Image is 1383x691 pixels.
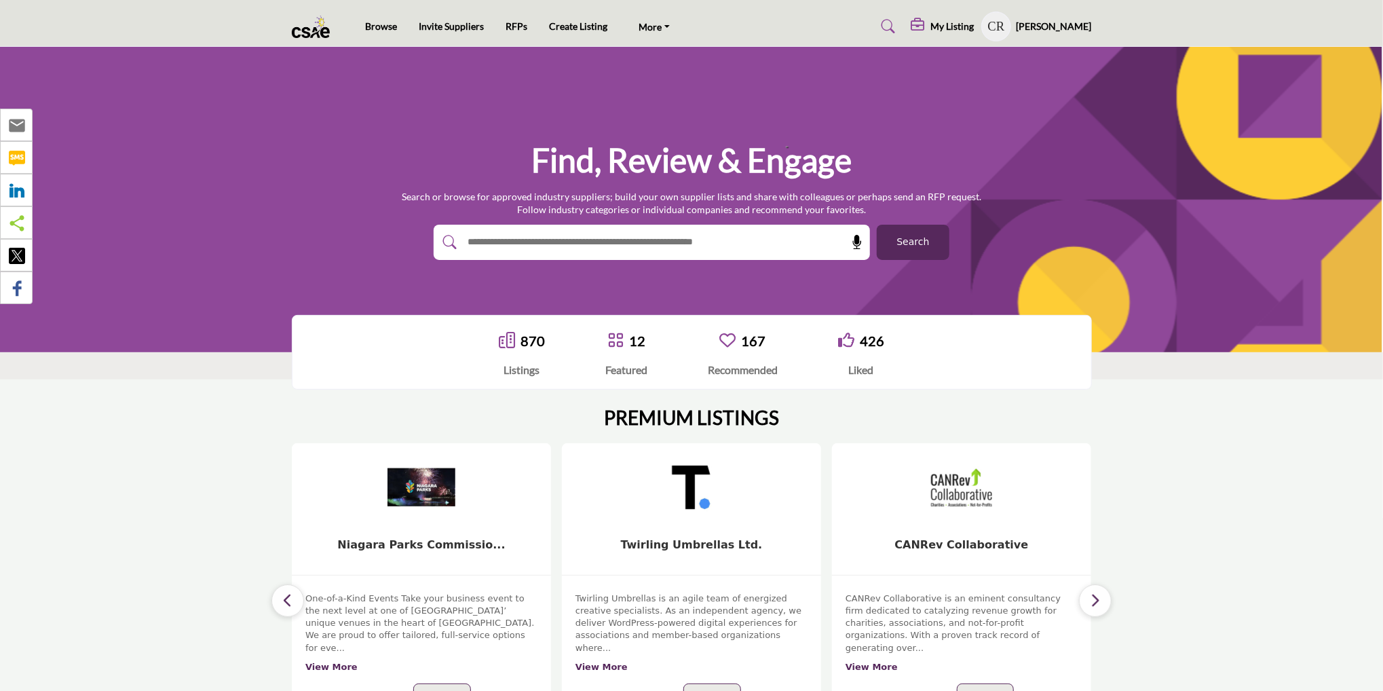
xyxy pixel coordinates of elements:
div: Liked [838,362,884,378]
p: Search or browse for approved industry suppliers; build your own supplier lists and share with co... [402,190,981,217]
a: CANRev Collaborative [895,538,1029,551]
a: 167 [741,333,765,349]
h5: [PERSON_NAME] [1017,20,1092,33]
img: Niagara Parks Commissio... [387,453,455,521]
a: Invite Suppliers [419,20,484,32]
div: Twirling Umbrellas is an agile team of energized creative specialists. As an independent agency, ... [575,593,808,673]
button: Show hide supplier dropdown [981,12,1011,41]
div: Recommended [708,362,778,378]
a: 870 [520,333,545,349]
h1: Find, Review & Engage [531,139,852,181]
button: Search [877,225,949,260]
a: Browse [365,20,397,32]
a: 426 [860,333,884,349]
a: Search [868,16,904,37]
div: Featured [605,362,647,378]
h5: My Listing [931,20,974,33]
i: Go to Liked [838,332,854,348]
a: RFPs [506,20,527,32]
img: Site Logo [292,16,337,38]
a: Go to Featured [607,332,624,350]
img: CANRev Collaborative [928,453,996,521]
a: Niagara Parks Commissio... [337,538,505,551]
div: One-of-a-Kind Events Take your business event to the next level at one of [GEOGRAPHIC_DATA]’ uniq... [305,593,537,673]
a: 12 [629,333,645,349]
span: Search [896,235,929,249]
h2: PREMIUM LISTINGS [604,407,779,430]
a: Go to Recommended [719,332,736,350]
a: View More [846,662,898,672]
div: My Listing [911,18,974,35]
img: Twirling Umbrellas Ltd. [658,453,725,521]
div: Listings [499,362,545,378]
a: View More [305,662,358,672]
a: View More [575,662,628,672]
a: More [629,17,679,36]
a: Create Listing [549,20,607,32]
a: Twirling Umbrellas Ltd. [621,538,763,551]
div: CANRev Collaborative is an eminent consultancy firm dedicated to catalyzing revenue growth for ch... [846,593,1078,673]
